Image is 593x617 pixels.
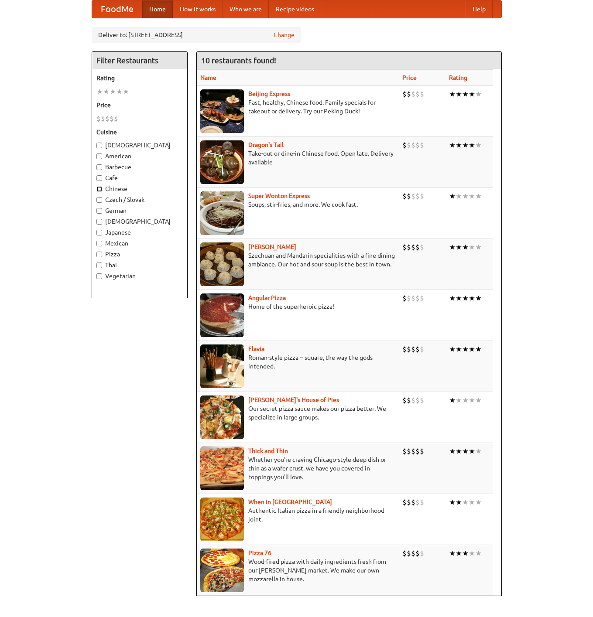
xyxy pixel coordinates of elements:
[462,191,469,201] li: ★
[475,89,482,99] li: ★
[420,89,424,99] li: $
[248,498,332,505] b: When in [GEOGRAPHIC_DATA]
[469,140,475,150] li: ★
[411,344,415,354] li: $
[248,243,296,250] b: [PERSON_NAME]
[96,164,102,170] input: Barbecue
[248,141,284,148] a: Dragon's Tail
[200,149,396,167] p: Take-out or dine-in Chinese food. Open late. Delivery available
[96,252,102,257] input: Pizza
[411,447,415,456] li: $
[469,395,475,405] li: ★
[248,192,310,199] a: Super Wonton Express
[96,217,183,226] label: [DEMOGRAPHIC_DATA]
[402,549,407,558] li: $
[248,396,339,403] a: [PERSON_NAME]'s House of Pies
[200,251,396,269] p: Szechuan and Mandarin specialities with a fine dining ambiance. Our hot and sour soup is the best...
[456,344,462,354] li: ★
[248,549,271,556] a: Pizza 76
[415,293,420,303] li: $
[462,89,469,99] li: ★
[402,395,407,405] li: $
[456,293,462,303] li: ★
[411,498,415,507] li: $
[402,140,407,150] li: $
[96,184,183,193] label: Chinese
[248,294,286,301] b: Angular Pizza
[462,395,469,405] li: ★
[402,344,407,354] li: $
[402,191,407,201] li: $
[415,344,420,354] li: $
[466,0,493,18] a: Help
[462,344,469,354] li: ★
[475,498,482,507] li: ★
[200,557,396,583] p: Wood-fired pizza with daily ingredients fresh from our [PERSON_NAME] market. We make our own mozz...
[407,89,411,99] li: $
[462,242,469,252] li: ★
[415,549,420,558] li: $
[407,447,411,456] li: $
[420,140,424,150] li: $
[200,191,244,235] img: superwonton.jpg
[420,447,424,456] li: $
[449,447,456,456] li: ★
[420,242,424,252] li: $
[116,87,123,96] li: ★
[201,56,276,65] ng-pluralize: 10 restaurants found!
[475,395,482,405] li: ★
[96,195,183,204] label: Czech / Slovak
[449,191,456,201] li: ★
[200,498,244,541] img: wheninrome.jpg
[462,140,469,150] li: ★
[469,293,475,303] li: ★
[420,293,424,303] li: $
[402,74,417,81] a: Price
[456,549,462,558] li: ★
[200,455,396,481] p: Whether you're craving Chicago-style deep dish or thin as a wafer crust, we have you covered in t...
[200,74,216,81] a: Name
[200,395,244,439] img: luigis.jpg
[420,549,424,558] li: $
[456,498,462,507] li: ★
[469,549,475,558] li: ★
[96,163,183,171] label: Barbecue
[96,174,183,182] label: Cafe
[96,273,102,279] input: Vegetarian
[407,293,411,303] li: $
[415,447,420,456] li: $
[96,206,183,215] label: German
[402,498,407,507] li: $
[415,140,420,150] li: $
[475,447,482,456] li: ★
[269,0,321,18] a: Recipe videos
[411,395,415,405] li: $
[475,140,482,150] li: ★
[407,191,411,201] li: $
[402,293,407,303] li: $
[96,272,183,280] label: Vegetarian
[407,498,411,507] li: $
[415,498,420,507] li: $
[96,186,102,192] input: Chinese
[411,293,415,303] li: $
[96,143,102,148] input: [DEMOGRAPHIC_DATA]
[415,395,420,405] li: $
[469,191,475,201] li: ★
[248,345,264,352] b: Flavia
[449,344,456,354] li: ★
[96,87,103,96] li: ★
[475,344,482,354] li: ★
[200,293,244,337] img: angular.jpg
[200,242,244,286] img: shandong.jpg
[456,395,462,405] li: ★
[96,141,183,150] label: [DEMOGRAPHIC_DATA]
[248,447,288,454] b: Thick and Thin
[173,0,223,18] a: How it works
[420,395,424,405] li: $
[475,191,482,201] li: ★
[462,549,469,558] li: ★
[469,498,475,507] li: ★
